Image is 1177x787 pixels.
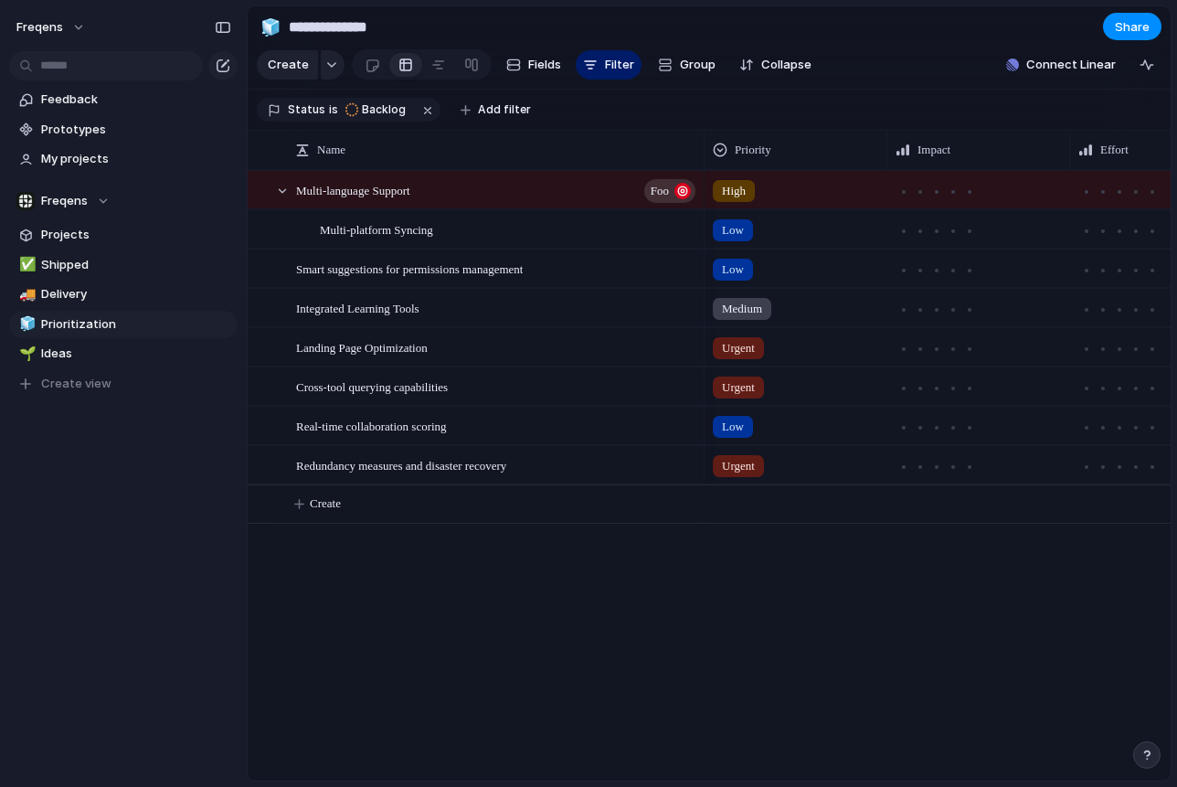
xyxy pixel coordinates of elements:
[317,141,345,159] span: Name
[9,116,238,144] a: Prototypes
[296,454,506,475] span: Redundancy measures and disaster recovery
[296,415,447,436] span: Real-time collaboration scoring
[41,90,231,109] span: Feedback
[999,51,1123,79] button: Connect Linear
[288,102,325,119] span: Status
[9,187,238,215] button: Freqens
[268,56,309,74] span: Create
[256,13,285,42] button: 🧊
[41,285,231,303] span: Delivery
[644,179,695,203] button: Foo
[917,141,950,159] span: Impact
[722,378,755,397] span: Urgent
[499,50,568,80] button: Fields
[41,345,231,363] span: Ideas
[320,218,433,239] span: Multi-platform Syncing
[722,182,746,200] span: High
[722,261,744,279] span: Low
[450,98,542,123] button: Add filter
[722,339,755,357] span: Urgent
[325,101,342,121] button: is
[9,145,238,173] a: My projects
[41,121,231,139] span: Prototypes
[260,15,281,39] div: 🧊
[296,297,419,318] span: Integrated Learning Tools
[735,141,771,159] span: Priority
[722,221,744,239] span: Low
[9,340,238,367] a: 🌱Ideas
[1026,56,1116,74] span: Connect Linear
[9,221,238,249] a: Projects
[257,50,318,80] button: Create
[296,179,410,200] span: Multi-language Support
[8,13,95,42] button: Freqens
[16,18,63,37] span: Freqens
[722,457,755,475] span: Urgent
[9,311,238,338] a: 🧊Prioritization
[9,370,238,398] button: Create view
[41,256,231,274] span: Shipped
[9,281,238,308] a: 🚚Delivery
[340,101,417,121] button: Backlog
[605,56,634,74] span: Filter
[41,226,231,244] span: Projects
[1103,14,1161,41] button: Share
[9,86,238,113] a: Feedback
[19,254,32,275] div: ✅
[1115,18,1150,37] span: Share
[761,56,811,74] span: Collapse
[19,284,32,305] div: 🚚
[722,300,762,318] span: Medium
[296,336,428,357] span: Landing Page Optimization
[680,56,716,74] span: Group
[478,102,531,119] span: Add filter
[9,251,238,279] a: ✅Shipped
[732,50,819,80] button: Collapse
[649,50,725,80] button: Group
[362,102,406,119] span: Backlog
[329,102,338,119] span: is
[16,315,35,334] button: 🧊
[16,256,35,274] button: ✅
[19,344,32,365] div: 🌱
[1100,141,1129,159] span: Effort
[19,314,32,335] div: 🧊
[41,192,88,210] span: Freqens
[722,418,744,436] span: Low
[310,495,341,513] span: Create
[651,178,669,204] span: Foo
[576,50,642,80] button: Filter
[41,315,231,334] span: Prioritization
[16,345,35,363] button: 🌱
[41,150,231,168] span: My projects
[296,376,448,397] span: Cross-tool querying capabilities
[528,56,561,74] span: Fields
[16,285,35,303] button: 🚚
[296,258,523,279] span: Smart suggestions for permissions management
[41,375,111,393] span: Create view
